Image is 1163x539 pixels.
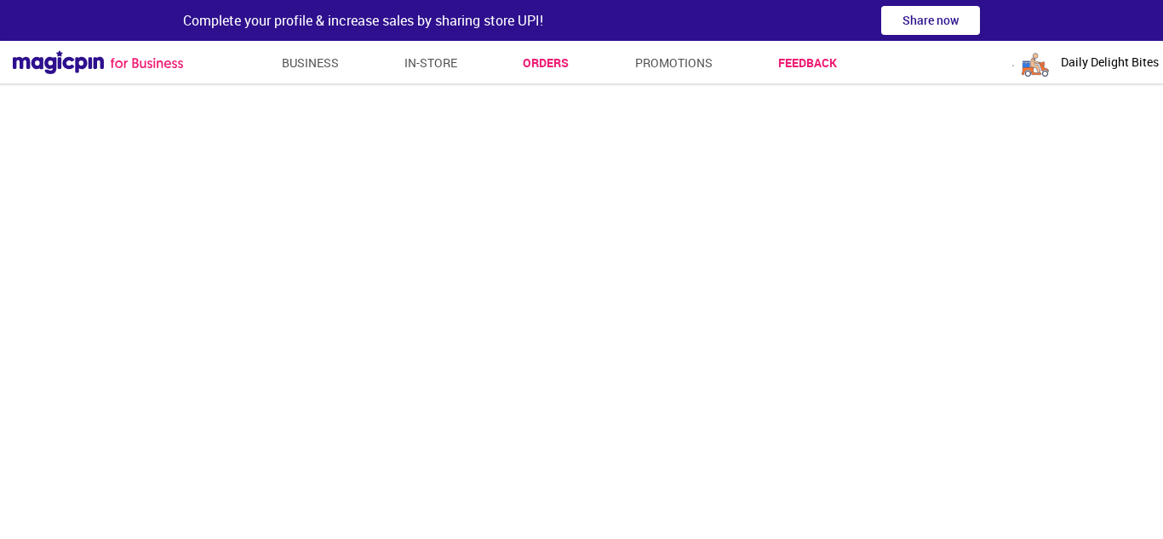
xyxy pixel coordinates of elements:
[881,6,980,35] button: Share now
[1018,45,1052,79] img: logo
[1061,54,1159,71] span: Daily Delight Bites
[778,48,837,78] a: Feedback
[282,48,339,78] a: Business
[13,50,183,74] img: Magicpin
[635,48,713,78] a: Promotions
[523,48,569,78] a: Orders
[902,12,959,28] span: Share now
[183,11,543,30] span: Complete your profile & increase sales by sharing store UPI!
[404,48,457,78] a: In-store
